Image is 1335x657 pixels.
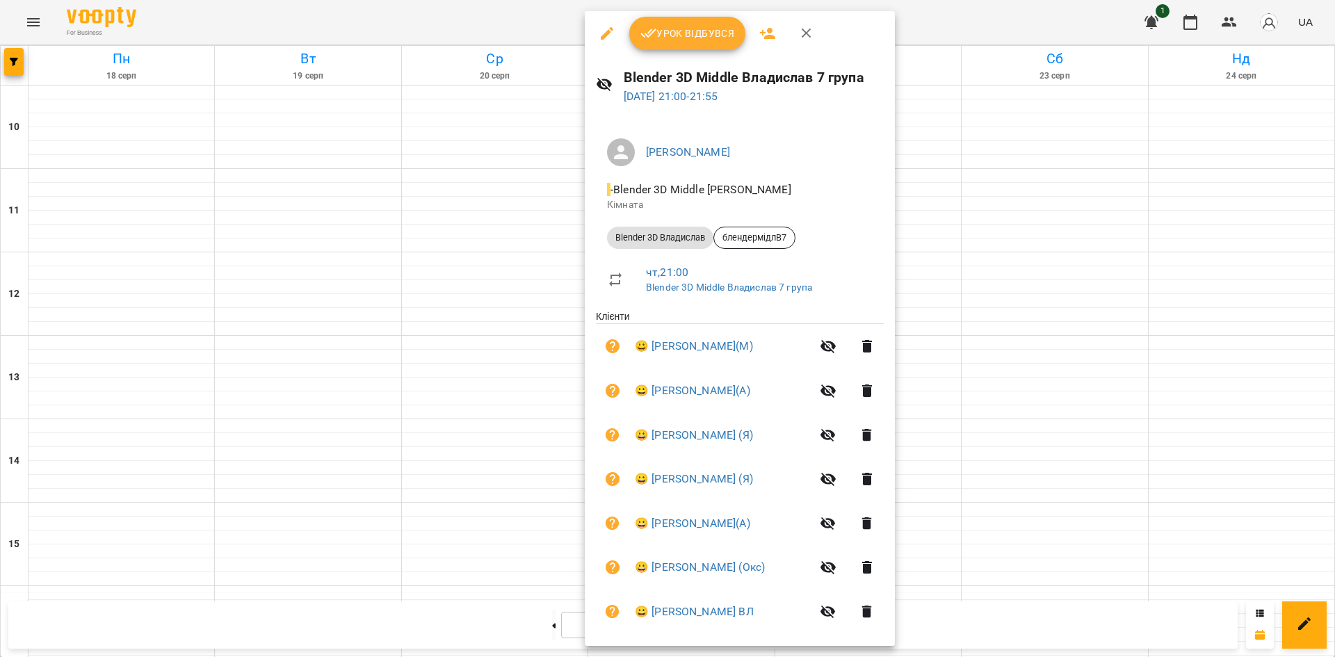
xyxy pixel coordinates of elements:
[635,603,754,620] a: 😀 [PERSON_NAME] ВЛ
[646,145,730,159] a: [PERSON_NAME]
[713,227,795,249] div: блендермідлВ7
[629,17,746,50] button: Урок відбувся
[596,551,629,584] button: Візит ще не сплачено. Додати оплату?
[607,183,794,196] span: - Blender 3D Middle [PERSON_NAME]
[635,338,753,355] a: 😀 [PERSON_NAME](М)
[640,25,735,42] span: Урок відбувся
[635,515,750,532] a: 😀 [PERSON_NAME](А)
[607,232,713,244] span: Blender 3D Владислав
[596,330,629,363] button: Візит ще не сплачено. Додати оплату?
[596,507,629,540] button: Візит ще не сплачено. Додати оплату?
[596,374,629,407] button: Візит ще не сплачено. Додати оплату?
[635,471,753,487] a: 😀 [PERSON_NAME] (Я)
[624,90,718,103] a: [DATE] 21:00-21:55
[596,462,629,496] button: Візит ще не сплачено. Додати оплату?
[635,382,750,399] a: 😀 [PERSON_NAME](А)
[646,266,688,279] a: чт , 21:00
[646,282,812,293] a: Blender 3D Middle Владислав 7 група
[714,232,795,244] span: блендермідлВ7
[596,419,629,452] button: Візит ще не сплачено. Додати оплату?
[624,67,884,88] h6: Blender 3D Middle Владислав 7 група
[607,198,873,212] p: Кімната
[635,427,753,444] a: 😀 [PERSON_NAME] (Я)
[596,595,629,628] button: Візит ще не сплачено. Додати оплату?
[635,559,765,576] a: 😀 [PERSON_NAME] (Окс)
